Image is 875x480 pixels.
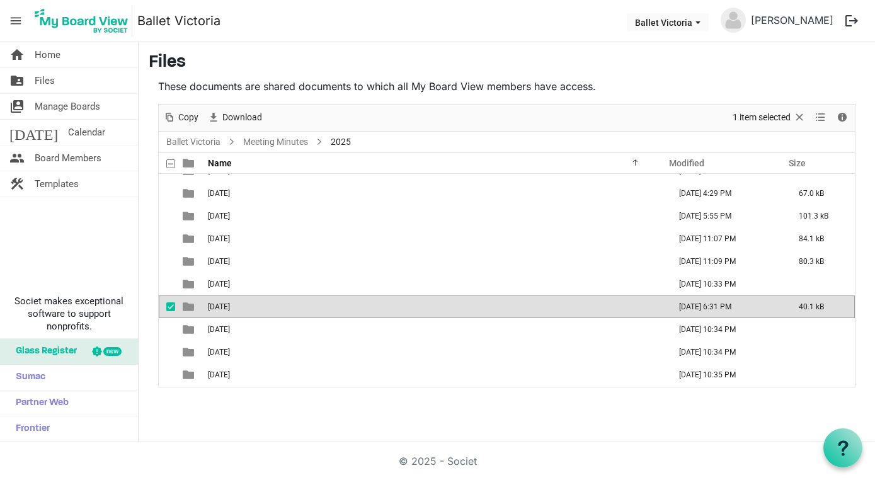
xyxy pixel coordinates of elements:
td: 84.1 kB is template cell column header Size [786,227,855,250]
h3: Files [149,52,865,74]
span: [DATE] [208,166,230,175]
span: Glass Register [9,339,77,364]
span: Download [221,110,263,125]
span: Copy [177,110,200,125]
span: Templates [35,171,79,197]
td: checkbox [159,227,175,250]
span: Calendar [68,120,105,145]
td: April 30, 2025 5:55 PM column header Modified [666,205,786,227]
td: 80.3 kB is template cell column header Size [786,250,855,273]
td: 10 October is template cell column header Name [204,341,666,363]
td: checkbox [159,273,175,295]
span: Societ makes exceptional software to support nonprofits. [6,295,132,333]
td: checkbox [159,295,175,318]
span: Modified [669,158,704,168]
span: Sumac [9,365,45,390]
span: [DATE] [208,370,230,379]
span: Manage Boards [35,94,100,119]
button: Copy [161,110,201,125]
img: My Board View Logo [31,5,132,37]
td: 09 September is template cell column header Name [204,318,666,341]
td: is template cell column header Size [786,363,855,386]
td: June 25, 2025 11:09 PM column header Modified [666,250,786,273]
td: is template cell column header type [175,205,204,227]
div: Details [832,105,853,131]
span: Board Members [35,146,101,171]
td: 06 June is template cell column header Name [204,250,666,273]
img: no-profile-picture.svg [721,8,746,33]
span: [DATE] [208,302,230,311]
span: Name [208,158,232,168]
span: Home [35,42,60,67]
span: 1 item selected [731,110,792,125]
td: checkbox [159,341,175,363]
td: is template cell column header type [175,341,204,363]
div: Clear selection [728,105,810,131]
span: [DATE] [208,257,230,266]
span: Partner Web [9,391,69,416]
td: March 28, 2025 4:29 PM column header Modified [666,182,786,205]
span: folder_shared [9,68,25,93]
td: August 27, 2025 6:31 PM column header Modified [666,295,786,318]
span: home [9,42,25,67]
span: Size [789,158,806,168]
td: 67.0 kB is template cell column header Size [786,182,855,205]
span: [DATE] [208,234,230,243]
td: 101.3 kB is template cell column header Size [786,205,855,227]
td: is template cell column header Size [786,273,855,295]
a: © 2025 - Societ [399,455,477,467]
a: Meeting Minutes [241,134,311,150]
td: November 20, 2024 10:34 PM column header Modified [666,341,786,363]
span: Frontier [9,416,50,442]
div: View [810,105,832,131]
button: Selection [731,110,808,125]
td: 11 November is template cell column header Name [204,363,666,386]
div: new [103,347,122,356]
td: is template cell column header type [175,227,204,250]
td: checkbox [159,182,175,205]
span: menu [4,9,28,33]
a: [PERSON_NAME] [746,8,838,33]
td: is template cell column header type [175,295,204,318]
button: Details [834,110,851,125]
td: 04 April is template cell column header Name [204,205,666,227]
td: 03 March is template cell column header Name [204,182,666,205]
td: is template cell column header type [175,318,204,341]
td: is template cell column header Size [786,341,855,363]
span: Files [35,68,55,93]
td: is template cell column header type [175,273,204,295]
span: people [9,146,25,171]
td: 08 August is template cell column header Name [204,295,666,318]
td: is template cell column header type [175,363,204,386]
td: is template cell column header Size [786,318,855,341]
td: 40.1 kB is template cell column header Size [786,295,855,318]
span: [DATE] [208,325,230,334]
button: View dropdownbutton [813,110,828,125]
td: checkbox [159,250,175,273]
span: 2025 [328,134,353,150]
a: Ballet Victoria [164,134,223,150]
a: My Board View Logo [31,5,137,37]
div: Download [203,105,266,131]
span: switch_account [9,94,25,119]
button: Ballet Victoria dropdownbutton [627,13,709,31]
a: Ballet Victoria [137,8,220,33]
td: is template cell column header type [175,250,204,273]
td: November 20, 2024 10:33 PM column header Modified [666,273,786,295]
td: 05 May is template cell column header Name [204,227,666,250]
span: [DATE] [208,348,230,357]
span: [DATE] [208,212,230,220]
td: is template cell column header type [175,182,204,205]
td: 07 July is template cell column header Name [204,273,666,295]
span: [DATE] [9,120,58,145]
p: These documents are shared documents to which all My Board View members have access. [158,79,855,94]
span: [DATE] [208,280,230,289]
td: November 20, 2024 10:35 PM column header Modified [666,363,786,386]
button: Download [205,110,265,125]
td: checkbox [159,318,175,341]
button: logout [838,8,865,34]
span: [DATE] [208,189,230,198]
td: November 20, 2024 10:34 PM column header Modified [666,318,786,341]
span: construction [9,171,25,197]
td: checkbox [159,205,175,227]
